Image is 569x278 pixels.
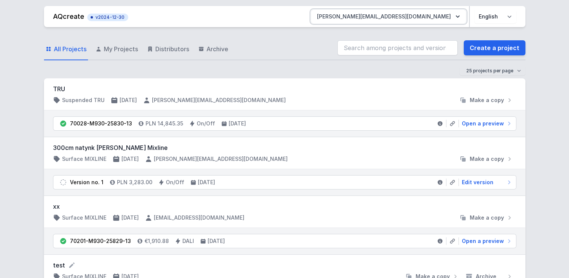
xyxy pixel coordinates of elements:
a: Distributors [146,38,191,60]
span: Make a copy [470,96,504,104]
h4: [EMAIL_ADDRESS][DOMAIN_NAME] [154,214,244,221]
button: v2024-12-30 [87,12,128,21]
h4: [DATE] [121,214,139,221]
a: My Projects [94,38,140,60]
h4: PLN 3,283.00 [117,179,152,186]
form: test [53,261,516,270]
span: Distributors [155,44,189,53]
h4: On/Off [166,179,184,186]
span: All Projects [54,44,86,53]
h4: Suspended TRU [62,96,105,104]
span: v2024-12-30 [91,14,124,20]
a: AQcreate [53,12,84,20]
h3: xx [53,202,516,211]
a: Edit version [459,179,513,186]
button: Make a copy [456,214,516,221]
h4: On/Off [197,120,215,127]
a: Archive [197,38,230,60]
a: All Projects [44,38,88,60]
h4: [DATE] [198,179,215,186]
div: 70028-M930-25830-13 [70,120,132,127]
div: 70201-M930-25829-13 [70,237,131,245]
a: Open a preview [459,120,513,127]
div: Version no. 1 [70,179,103,186]
h3: TRU [53,84,516,93]
h4: [DATE] [208,237,225,245]
button: [PERSON_NAME][EMAIL_ADDRESS][DOMAIN_NAME] [311,10,466,23]
h4: PLN 14,845.35 [146,120,183,127]
h4: [PERSON_NAME][EMAIL_ADDRESS][DOMAIN_NAME] [154,155,288,163]
img: draft.svg [59,179,67,186]
button: Make a copy [456,155,516,163]
span: Make a copy [470,214,504,221]
h4: [PERSON_NAME][EMAIL_ADDRESS][DOMAIN_NAME] [152,96,286,104]
h4: €1,910.88 [144,237,169,245]
h4: Surface MIXLINE [62,155,106,163]
span: Edit version [462,179,493,186]
span: Open a preview [462,120,504,127]
button: Make a copy [456,96,516,104]
span: My Projects [104,44,138,53]
span: Make a copy [470,155,504,163]
span: Open a preview [462,237,504,245]
h3: 300cm natynk [PERSON_NAME] Mixline [53,143,516,152]
h4: [DATE] [229,120,246,127]
button: Rename project [68,261,76,269]
span: Archive [206,44,228,53]
h4: Surface MIXLINE [62,214,106,221]
h4: [DATE] [121,155,139,163]
input: Search among projects and versions... [337,40,458,55]
a: Create a project [464,40,525,55]
a: Open a preview [459,237,513,245]
h4: [DATE] [120,96,137,104]
select: Choose language [474,10,516,23]
h4: DALI [182,237,194,245]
